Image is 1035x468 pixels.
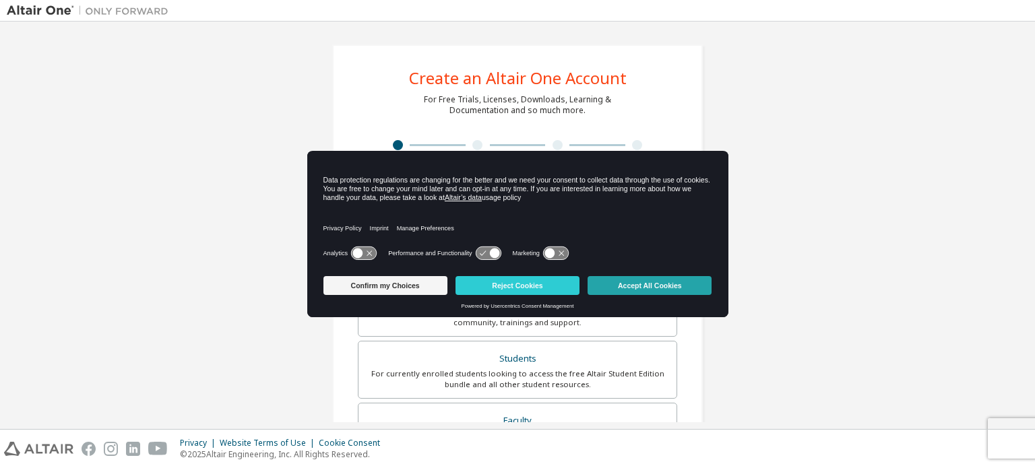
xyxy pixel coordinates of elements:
div: Faculty [367,411,668,430]
p: © 2025 Altair Engineering, Inc. All Rights Reserved. [180,448,388,460]
div: For Free Trials, Licenses, Downloads, Learning & Documentation and so much more. [424,94,611,116]
div: Website Terms of Use [220,438,319,448]
img: facebook.svg [82,442,96,456]
img: instagram.svg [104,442,118,456]
img: linkedin.svg [126,442,140,456]
div: Privacy [180,438,220,448]
img: youtube.svg [148,442,168,456]
img: Altair One [7,4,175,18]
div: Students [367,349,668,368]
div: For currently enrolled students looking to access the free Altair Student Edition bundle and all ... [367,368,668,390]
div: Cookie Consent [319,438,388,448]
div: Create an Altair One Account [409,70,627,86]
img: altair_logo.svg [4,442,73,456]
